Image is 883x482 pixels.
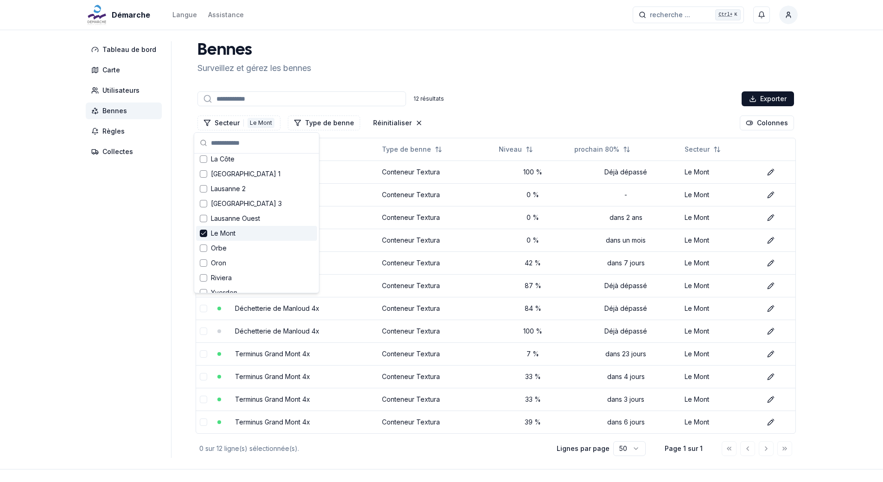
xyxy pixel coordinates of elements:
div: Langue [172,10,197,19]
span: Lausanne 2 [211,184,246,193]
button: Langue [172,9,197,20]
a: Terminus Grand Mont 4x [235,418,310,426]
div: 100 % [499,327,567,336]
button: Not sorted. Click to sort ascending. [569,142,636,157]
div: 87 % [499,281,567,290]
span: La Côte [211,154,235,164]
a: Règles [86,123,165,140]
span: Orbe [211,244,227,253]
div: 33 % [499,395,567,404]
a: Déchetterie de Manloud 4x [235,327,319,335]
button: Filtrer les lignes [197,116,280,130]
td: Conteneur Textura [378,388,495,411]
span: Bennes [102,106,127,116]
img: Démarche Logo [86,4,108,26]
span: Yverdon [211,288,237,297]
td: Conteneur Textura [378,206,495,229]
td: Conteneur Textura [378,320,495,342]
div: 0 % [499,190,567,199]
button: select-row [200,418,207,426]
td: Le Mont [681,274,759,297]
a: Bennes [86,103,165,119]
div: 0 % [499,236,567,245]
span: Lausanne Ouest [211,214,260,223]
div: dans 4 jours [574,372,677,381]
div: Déjà dépassé [574,167,677,177]
div: dans 3 jours [574,395,677,404]
button: Not sorted. Click to sort ascending. [493,142,539,157]
div: - [574,190,677,199]
div: Le Mont [248,118,274,128]
td: Conteneur Textura [378,297,495,320]
button: Not sorted. Click to sort ascending. [376,142,448,157]
button: recherche ...Ctrl+K [633,6,744,23]
div: 7 % [499,349,567,359]
div: 0 % [499,213,567,222]
div: 33 % [499,372,567,381]
button: Réinitialiser les filtres [368,116,428,130]
span: Utilisateurs [102,86,140,95]
a: Assistance [208,9,244,20]
p: Surveillez et gérez les bennes [197,62,311,75]
button: select-row [200,328,207,335]
a: Utilisateurs [86,82,165,99]
td: Le Mont [681,229,759,251]
div: Page 1 sur 1 [661,444,707,453]
a: Tableau de bord [86,41,165,58]
a: Déchetterie de Manloud 4x [235,304,319,312]
td: Conteneur Textura [378,251,495,274]
div: dans 6 jours [574,418,677,427]
td: Le Mont [681,342,759,365]
a: Terminus Grand Mont 4x [235,350,310,358]
button: Not sorted. Click to sort ascending. [679,142,726,157]
a: Terminus Grand Mont 4x [235,373,310,380]
span: Oron [211,258,226,268]
a: Collectes [86,143,165,160]
span: Démarche [112,9,150,20]
div: Déjà dépassé [574,304,677,313]
div: 39 % [499,418,567,427]
button: Filtrer les lignes [288,116,360,130]
div: Déjà dépassé [574,281,677,290]
button: Exporter [742,91,794,106]
div: dans 2 ans [574,213,677,222]
div: 12 résultats [413,95,444,103]
td: Conteneur Textura [378,342,495,365]
button: select-row [200,350,207,358]
td: Conteneur Textura [378,161,495,183]
td: Le Mont [681,388,759,411]
td: Conteneur Textura [378,411,495,433]
span: Secteur [685,145,710,154]
td: Le Mont [681,411,759,433]
span: Riviera [211,273,232,283]
span: Carte [102,65,120,75]
span: [GEOGRAPHIC_DATA] 1 [211,169,280,179]
a: Carte [86,62,165,78]
button: select-row [200,305,207,312]
span: Le Mont [211,229,235,238]
td: Conteneur Textura [378,183,495,206]
a: Terminus Grand Mont 4x [235,395,310,403]
div: dans 7 jours [574,258,677,268]
div: Déjà dépassé [574,327,677,336]
span: Collectes [102,147,133,156]
span: Tableau de bord [102,45,156,54]
span: [GEOGRAPHIC_DATA] 3 [211,199,282,208]
td: Conteneur Textura [378,229,495,251]
td: Le Mont [681,183,759,206]
button: select-row [200,373,207,380]
button: select-row [200,396,207,403]
h1: Bennes [197,41,311,60]
span: Règles [102,127,125,136]
span: recherche ... [650,10,690,19]
td: Le Mont [681,297,759,320]
td: Le Mont [681,161,759,183]
td: Le Mont [681,206,759,229]
div: 42 % [499,258,567,268]
p: Lignes par page [557,444,610,453]
button: Cocher les colonnes [740,116,794,130]
td: Conteneur Textura [378,365,495,388]
div: dans un mois [574,236,677,245]
span: Niveau [499,145,522,154]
